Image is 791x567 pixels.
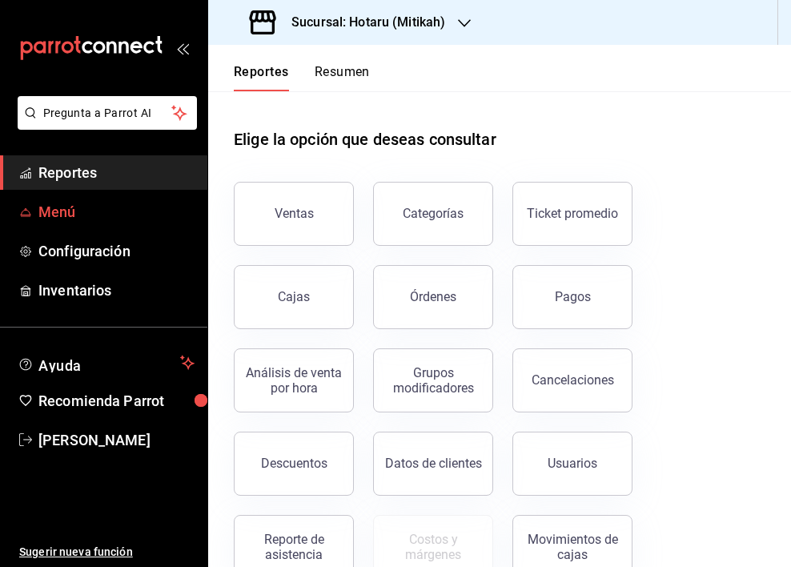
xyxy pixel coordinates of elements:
span: Configuración [38,240,195,262]
span: Sugerir nueva función [19,544,195,561]
div: Descuentos [261,456,327,471]
span: Reportes [38,162,195,183]
span: Pregunta a Parrot AI [43,105,172,122]
span: Inventarios [38,279,195,301]
div: Datos de clientes [385,456,482,471]
div: Usuarios [548,456,597,471]
div: Cajas [278,289,310,304]
div: Ticket promedio [527,206,618,221]
span: Menú [38,201,195,223]
button: Usuarios [512,432,632,496]
button: Cancelaciones [512,348,632,412]
button: Cajas [234,265,354,329]
button: Datos de clientes [373,432,493,496]
h1: Elige la opción que deseas consultar [234,127,496,151]
div: Movimientos de cajas [523,532,622,562]
button: Grupos modificadores [373,348,493,412]
span: Ayuda [38,353,174,372]
h3: Sucursal: Hotaru (Mitikah) [279,13,445,32]
div: Categorías [403,206,464,221]
div: Pagos [555,289,591,304]
button: Descuentos [234,432,354,496]
button: Pagos [512,265,632,329]
button: Reportes [234,64,289,91]
span: [PERSON_NAME] [38,429,195,451]
div: Reporte de asistencia [244,532,343,562]
div: Ventas [275,206,314,221]
div: Grupos modificadores [383,365,483,396]
a: Pregunta a Parrot AI [11,116,197,133]
button: open_drawer_menu [176,42,189,54]
div: Análisis de venta por hora [244,365,343,396]
div: Órdenes [410,289,456,304]
button: Pregunta a Parrot AI [18,96,197,130]
div: Cancelaciones [532,372,614,388]
div: Costos y márgenes [383,532,483,562]
button: Órdenes [373,265,493,329]
button: Resumen [315,64,370,91]
button: Ventas [234,182,354,246]
span: Recomienda Parrot [38,390,195,412]
div: navigation tabs [234,64,370,91]
button: Ticket promedio [512,182,632,246]
button: Categorías [373,182,493,246]
button: Análisis de venta por hora [234,348,354,412]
